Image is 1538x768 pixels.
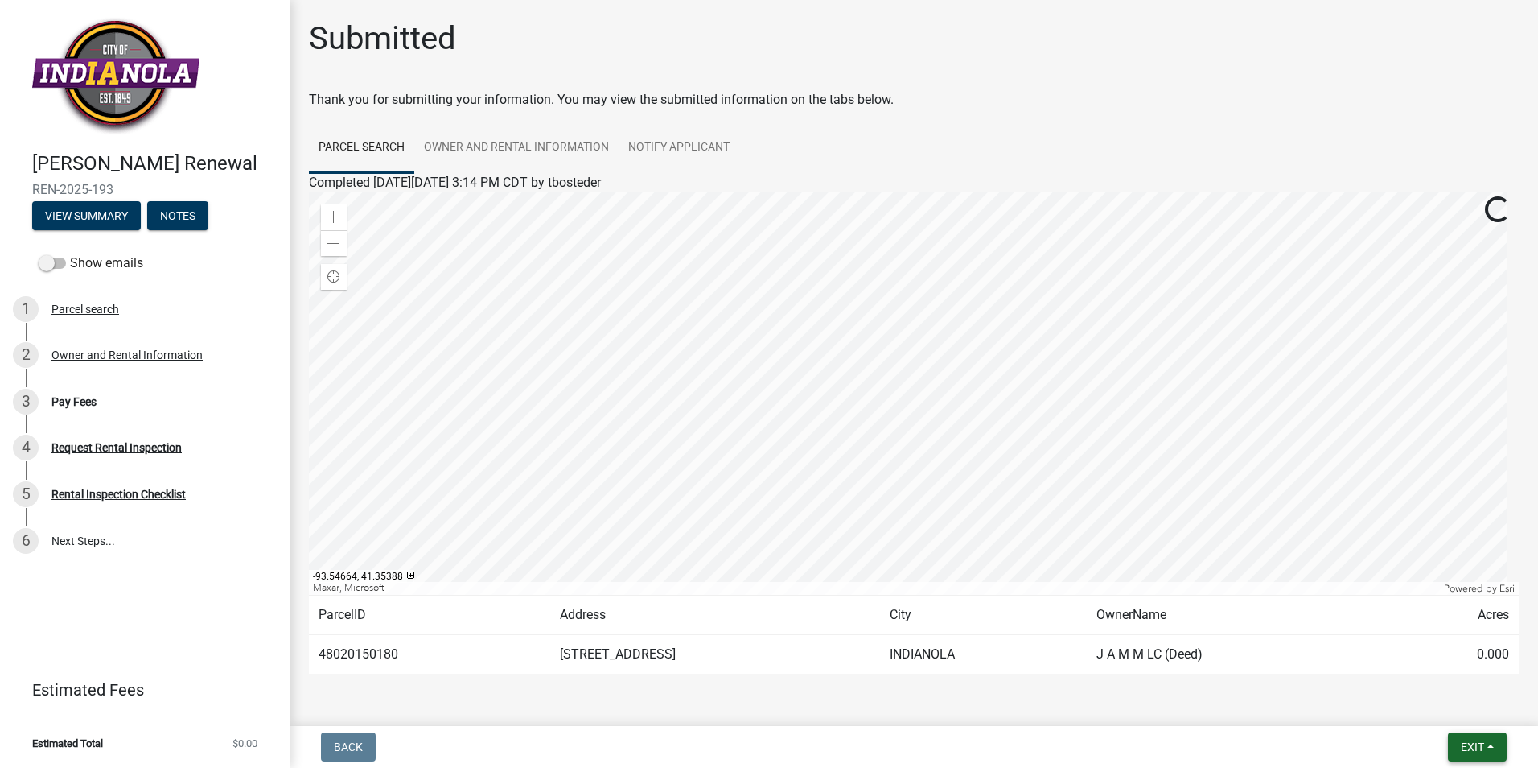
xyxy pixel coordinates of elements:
h4: [PERSON_NAME] Renewal [32,152,277,175]
td: 0.000 [1393,635,1519,675]
button: View Summary [32,201,141,230]
a: Estimated Fees [13,674,264,706]
button: Exit [1448,733,1507,762]
div: Maxar, Microsoft [309,582,1440,595]
div: 6 [13,528,39,554]
wm-modal-confirm: Summary [32,210,141,223]
span: Estimated Total [32,738,103,749]
a: Parcel search [309,122,414,174]
button: Notes [147,201,208,230]
td: City [880,596,1086,635]
td: J A M M LC (Deed) [1087,635,1393,675]
div: Rental Inspection Checklist [51,489,186,500]
div: Parcel search [51,303,119,315]
span: Back [334,741,363,754]
wm-modal-confirm: Notes [147,210,208,223]
div: 1 [13,296,39,322]
label: Show emails [39,254,143,273]
div: 4 [13,435,39,460]
img: City of Indianola, Iowa [32,17,199,135]
h1: Submitted [309,19,456,58]
span: $0.00 [232,738,257,749]
td: ParcelID [309,596,550,635]
button: Back [321,733,376,762]
td: Acres [1393,596,1519,635]
td: Address [550,596,880,635]
span: Exit [1461,741,1484,754]
span: Completed [DATE][DATE] 3:14 PM CDT by tbosteder [309,175,601,190]
td: INDIANOLA [880,635,1086,675]
div: Find my location [321,264,347,290]
div: Pay Fees [51,396,97,407]
td: [STREET_ADDRESS] [550,635,880,675]
div: Request Rental Inspection [51,442,182,453]
span: REN-2025-193 [32,182,257,197]
td: 48020150180 [309,635,550,675]
div: 2 [13,342,39,368]
a: Esri [1499,583,1515,594]
div: Thank you for submitting your information. You may view the submitted information on the tabs below. [309,90,1519,109]
a: Owner and Rental Information [414,122,619,174]
div: 5 [13,481,39,507]
div: 3 [13,389,39,415]
div: Zoom out [321,230,347,256]
td: OwnerName [1087,596,1393,635]
a: Notify Applicant [619,122,739,174]
div: Owner and Rental Information [51,349,203,361]
div: Powered by [1440,582,1519,595]
div: Zoom in [321,204,347,230]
